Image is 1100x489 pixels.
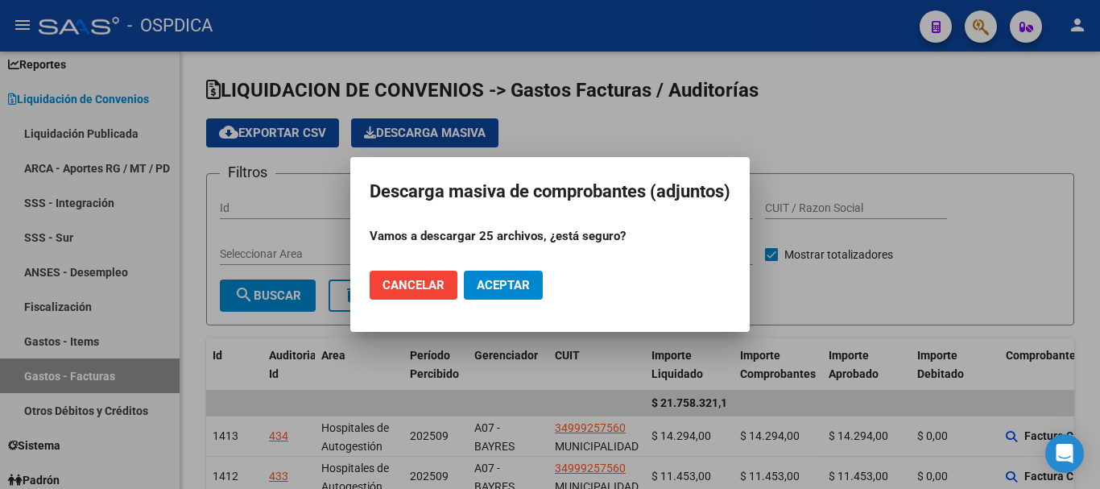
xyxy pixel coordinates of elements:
p: Vamos a descargar 25 archivos, ¿está seguro? [370,227,730,246]
div: Open Intercom Messenger [1045,434,1084,473]
button: Aceptar [464,271,543,300]
span: Cancelar [383,278,445,292]
h2: Descarga masiva de comprobantes (adjuntos) [370,176,730,207]
button: Cancelar [370,271,457,300]
span: Aceptar [477,278,530,292]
